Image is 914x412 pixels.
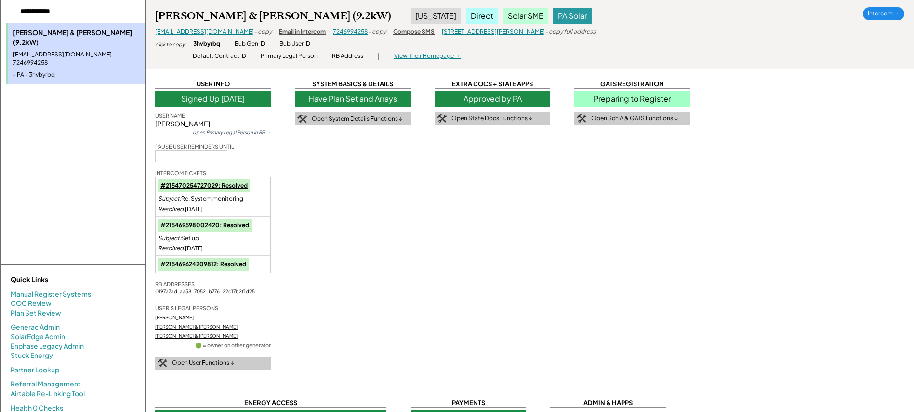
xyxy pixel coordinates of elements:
[295,80,411,89] div: SYSTEM BASICS & DETAILS
[158,234,181,242] em: Subject:
[160,261,246,268] a: #215469624209812: Resolved
[158,245,203,253] div: [DATE]
[155,41,186,48] div: click to copy:
[11,322,60,332] a: Generac Admin
[442,28,545,35] a: [STREET_ADDRESS][PERSON_NAME]
[393,28,435,36] div: Compose SMS
[297,115,307,124] img: tool-icon.png
[155,80,271,89] div: USER INFO
[193,52,246,60] div: Default Contract ID
[13,28,140,47] div: [PERSON_NAME] & [PERSON_NAME] (9.2kW)
[11,299,52,308] a: COC Review
[295,91,411,107] div: Have Plan Set and Arrays
[545,28,596,36] div: - copy full address
[279,28,326,36] div: Email in Intercom
[411,8,461,24] div: [US_STATE]
[155,280,195,288] div: RB ADDRESSES
[333,28,368,35] a: 7246994258
[435,91,550,107] div: Approved by PA
[11,275,107,285] div: Quick Links
[193,40,220,48] div: 3hvbyrbq
[155,112,185,119] div: USER NAME
[158,206,185,213] em: Resolved:
[254,28,272,36] div: - copy
[172,359,234,367] div: Open User Functions ↓
[368,28,386,36] div: - copy
[155,91,271,107] div: Signed Up [DATE]
[193,129,271,136] div: open Primary Legal Person in RB →
[437,114,447,123] img: tool-icon.png
[466,8,498,24] div: Direct
[863,7,904,20] div: Intercom →
[11,365,59,375] a: Partner Lookup
[591,114,678,123] div: Open Sch A & GATS Functions ↓
[158,195,181,202] em: Subject:
[13,71,140,79] div: - PA - 3hvbyrbq
[574,80,690,89] div: GATS REGISTRATION
[553,8,592,24] div: PA Solar
[195,342,271,349] div: 🟢 = owner on other generator
[155,398,386,408] div: ENERGY ACCESS
[550,398,666,408] div: ADMIN & HAPPS
[158,195,243,203] div: Re: System monitoring
[378,52,380,61] div: |
[155,143,234,150] div: PAUSE USER REMINDERS UNTIL
[261,52,318,60] div: Primary Legal Person
[158,206,203,214] div: [DATE]
[155,28,254,35] a: [EMAIL_ADDRESS][DOMAIN_NAME]
[155,288,255,294] a: 0197a7ad-aa58-7052-b776-22c17b2f1d25
[155,119,271,129] div: [PERSON_NAME]
[503,8,548,24] div: Solar SME
[312,115,403,123] div: Open System Details Functions ↓
[235,40,265,48] div: Bub Gen ID
[158,359,167,368] img: tool-icon.png
[155,324,238,330] a: [PERSON_NAME] & [PERSON_NAME]
[13,51,140,67] div: [EMAIL_ADDRESS][DOMAIN_NAME] - 7246994258
[158,234,199,243] div: Set up
[577,114,586,123] img: tool-icon.png
[435,80,550,89] div: EXTRA DOCS + STATE APPS
[11,379,81,389] a: Referral Management
[11,389,85,398] a: Airtable Re-Linking Tool
[574,91,690,107] div: Preparing to Register
[11,289,91,299] a: Manual Register Systems
[155,304,218,312] div: USER'S LEGAL PERSONS
[155,169,206,177] div: INTERCOM TICKETS
[332,52,363,60] div: RB Address
[11,342,84,351] a: Enphase Legacy Admin
[451,114,532,123] div: Open State Docs Functions ↓
[279,40,310,48] div: Bub User ID
[11,308,61,318] a: Plan Set Review
[11,332,65,342] a: SolarEdge Admin
[394,52,461,60] div: View Their Homepage →
[155,9,391,23] div: [PERSON_NAME] & [PERSON_NAME] (9.2kW)
[11,351,53,360] a: Stuck Energy
[411,398,526,408] div: PAYMENTS
[155,315,194,320] a: [PERSON_NAME]
[158,245,185,252] em: Resolved:
[160,221,249,229] a: #215469598002420: Resolved
[160,182,248,189] a: #215470254727029: Resolved
[155,333,238,339] a: [PERSON_NAME] & [PERSON_NAME]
